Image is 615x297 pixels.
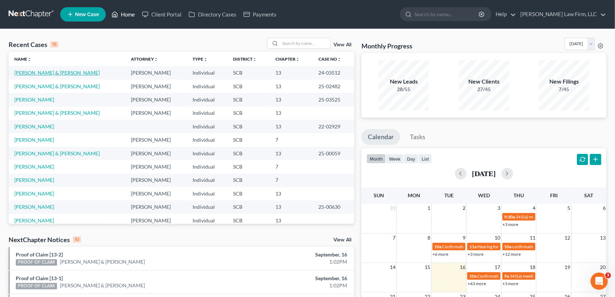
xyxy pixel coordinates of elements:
a: Calendar [361,129,400,145]
span: 15 [424,263,431,272]
span: 13 [599,234,606,242]
div: 28/55 [379,86,429,93]
i: unfold_more [27,57,32,62]
span: Hearing for [PERSON_NAME] and [PERSON_NAME] [477,244,576,249]
span: Sat [585,192,593,198]
span: 20 [599,263,606,272]
a: [PERSON_NAME] & [PERSON_NAME] [60,258,145,265]
span: Confirmation Hearing for [PERSON_NAME] [477,273,559,279]
td: [PERSON_NAME] [125,187,187,200]
a: +6 more [433,251,449,257]
td: SCB [227,187,270,200]
div: 1:02PM [241,282,347,289]
div: 15 [50,41,58,48]
td: [PERSON_NAME] [125,147,187,160]
td: 13 [270,93,313,106]
a: [PERSON_NAME] [14,204,54,210]
td: 25-03525 [313,93,354,106]
td: 13 [270,107,313,120]
td: Individual [187,147,227,160]
a: +12 more [503,251,521,257]
a: [PERSON_NAME] & [PERSON_NAME] [14,110,100,116]
h3: Monthly Progress [361,42,412,50]
td: [PERSON_NAME] [125,107,187,120]
div: September, 16 [241,275,347,282]
div: 1:02PM [241,258,347,265]
i: unfold_more [203,57,208,62]
span: 10a [469,273,477,279]
div: September, 16 [241,251,347,258]
a: [PERSON_NAME] [14,96,54,103]
span: confirmation hearing for [PERSON_NAME] [512,244,593,249]
span: 1 [427,204,431,212]
td: 13 [270,187,313,200]
a: [PERSON_NAME] [14,123,54,129]
td: SCB [227,133,270,146]
button: month [366,154,386,164]
span: 16 [459,263,466,272]
h2: [DATE] [472,170,496,177]
span: 14 [389,263,396,272]
input: Search by name... [280,38,330,48]
i: unfold_more [252,57,257,62]
td: Individual [187,201,227,214]
a: Proof of Claim [13-2] [16,251,63,258]
td: Individual [187,160,227,173]
i: unfold_more [154,57,158,62]
a: [PERSON_NAME] [14,217,54,223]
a: [PERSON_NAME] & [PERSON_NAME] [14,150,100,156]
td: SCB [227,214,270,227]
div: Recent Cases [9,40,58,49]
a: Nameunfold_more [14,56,32,62]
td: 25-02482 [313,80,354,93]
a: View All [333,237,351,242]
div: New Clients [459,77,509,86]
a: Client Portal [138,8,185,21]
div: New Leads [379,77,429,86]
td: [PERSON_NAME] [125,201,187,214]
span: 9a [505,273,509,279]
td: [PERSON_NAME] [125,214,187,227]
span: 10a [505,244,512,249]
span: 9:30a [505,214,515,220]
span: 3 [497,204,501,212]
span: Confirmation hearing for [PERSON_NAME] [443,244,524,249]
a: [PERSON_NAME] [14,164,54,170]
td: SCB [227,93,270,106]
a: +3 more [503,281,519,286]
td: SCB [227,80,270,93]
a: Proof of Claim [13-1] [16,275,63,281]
span: 341(a) meeting for [PERSON_NAME] [510,273,579,279]
td: SCB [227,66,270,79]
td: SCB [227,160,270,173]
td: Individual [187,187,227,200]
td: 7 [270,133,313,146]
span: 9 [462,234,466,242]
button: week [386,154,404,164]
span: 10a [435,244,442,249]
td: 24-03512 [313,66,354,79]
td: 13 [270,120,313,133]
span: Fri [550,192,558,198]
span: 11 [529,234,536,242]
td: 22-02929 [313,120,354,133]
a: [PERSON_NAME] [14,190,54,197]
span: 8 [427,234,431,242]
div: 7/45 [539,86,589,93]
td: 13 [270,66,313,79]
span: 31 [389,204,396,212]
button: list [418,154,432,164]
td: 7 [270,160,313,173]
td: Individual [187,174,227,187]
td: [PERSON_NAME] [125,174,187,187]
div: 10 [73,236,81,243]
span: 2 [462,204,466,212]
td: SCB [227,174,270,187]
td: 13 [270,80,313,93]
td: Individual [187,93,227,106]
td: [PERSON_NAME] [125,93,187,106]
span: 11a [469,244,477,249]
td: Individual [187,214,227,227]
a: Payments [240,8,280,21]
td: 7 [270,174,313,187]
